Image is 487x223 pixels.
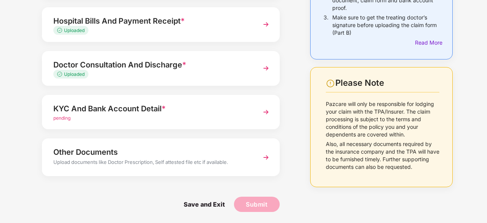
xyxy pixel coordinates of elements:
span: Save and Exit [176,197,232,212]
img: svg+xml;base64,PHN2ZyBpZD0iV2FybmluZ18tXzI0eDI0IiBkYXRhLW5hbWU9Ildhcm5pbmcgLSAyNHgyNCIgeG1sbnM9Im... [326,79,335,88]
div: Please Note [335,78,439,88]
p: Pazcare will only be responsible for lodging your claim with the TPA/Insurer. The claim processin... [326,100,439,138]
img: svg+xml;base64,PHN2ZyB4bWxucz0iaHR0cDovL3d3dy53My5vcmcvMjAwMC9zdmciIHdpZHRoPSIxMy4zMzMiIGhlaWdodD... [57,28,64,33]
img: svg+xml;base64,PHN2ZyBpZD0iTmV4dCIgeG1sbnM9Imh0dHA6Ly93d3cudzMub3JnLzIwMDAvc3ZnIiB3aWR0aD0iMzYiIG... [259,151,273,164]
img: svg+xml;base64,PHN2ZyBpZD0iTmV4dCIgeG1sbnM9Imh0dHA6Ly93d3cudzMub3JnLzIwMDAvc3ZnIiB3aWR0aD0iMzYiIG... [259,61,273,75]
div: KYC And Bank Account Detail [53,103,250,115]
img: svg+xml;base64,PHN2ZyB4bWxucz0iaHR0cDovL3d3dy53My5vcmcvMjAwMC9zdmciIHdpZHRoPSIxMy4zMzMiIGhlaWdodD... [57,72,64,77]
div: Read More [415,39,439,47]
div: Hospital Bills And Payment Receipt [53,15,250,27]
div: Other Documents [53,146,250,158]
button: Submit [234,197,280,212]
span: Uploaded [64,71,85,77]
img: svg+xml;base64,PHN2ZyBpZD0iTmV4dCIgeG1sbnM9Imh0dHA6Ly93d3cudzMub3JnLzIwMDAvc3ZnIiB3aWR0aD0iMzYiIG... [259,105,273,119]
span: pending [53,115,70,121]
p: 3. [324,14,328,37]
div: Doctor Consultation And Discharge [53,59,250,71]
p: Also, all necessary documents required by the insurance company and the TPA will have to be furni... [326,140,439,171]
div: Upload documents like Doctor Prescription, Self attested file etc if available. [53,158,250,168]
img: svg+xml;base64,PHN2ZyBpZD0iTmV4dCIgeG1sbnM9Imh0dHA6Ly93d3cudzMub3JnLzIwMDAvc3ZnIiB3aWR0aD0iMzYiIG... [259,18,273,31]
p: Make sure to get the treating doctor’s signature before uploading the claim form (Part B) [332,14,439,37]
span: Uploaded [64,27,85,33]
